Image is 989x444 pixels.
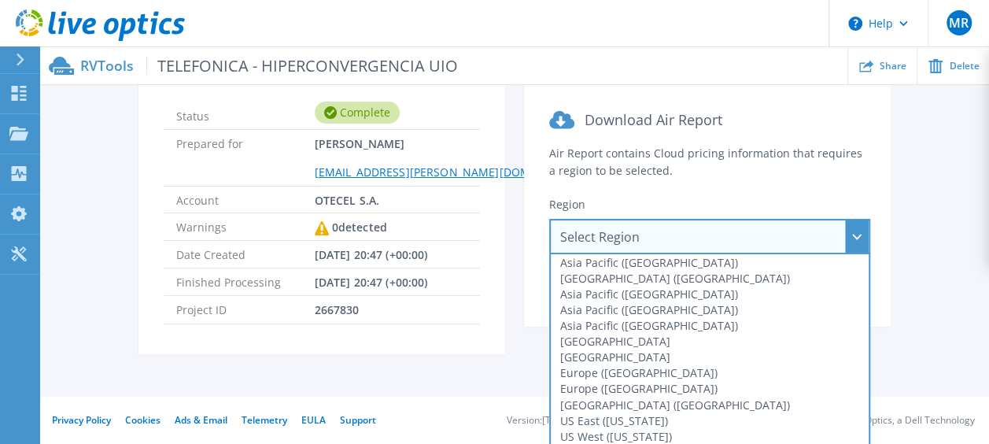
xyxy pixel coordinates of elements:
[549,219,870,254] div: Select Region
[315,165,592,179] a: [EMAIL_ADDRESS][PERSON_NAME][DOMAIN_NAME]
[549,197,585,212] span: Region
[315,213,387,242] div: 0 detected
[146,57,458,75] span: TELEFONICA - HIPERCONVERGENCIA UIO
[315,268,428,295] span: [DATE] 20:47 (+00:00)
[880,61,906,71] span: Share
[315,296,360,323] span: 2667830
[551,302,869,318] div: Asia Pacific ([GEOGRAPHIC_DATA])
[551,428,869,444] div: US West ([US_STATE])
[315,102,400,124] div: Complete
[551,365,869,381] div: Europe ([GEOGRAPHIC_DATA])
[315,187,380,213] span: OTECEL S.A.
[340,413,376,427] a: Support
[551,254,869,270] div: Asia Pacific ([GEOGRAPHIC_DATA])
[949,61,979,71] span: Delete
[176,102,315,123] span: Status
[176,130,315,185] span: Prepared for
[315,241,428,268] span: [DATE] 20:47 (+00:00)
[551,318,869,334] div: Asia Pacific ([GEOGRAPHIC_DATA])
[176,187,315,213] span: Account
[949,17,969,29] span: MR
[176,268,315,295] span: Finished Processing
[301,413,326,427] a: EULA
[176,296,315,323] span: Project ID
[551,413,869,428] div: US East ([US_STATE])
[175,413,227,427] a: Ads & Email
[551,270,869,286] div: [GEOGRAPHIC_DATA] ([GEOGRAPHIC_DATA])
[242,413,287,427] a: Telemetry
[80,57,458,75] p: RVTools
[52,413,111,427] a: Privacy Policy
[551,334,869,350] div: [GEOGRAPHIC_DATA]
[549,146,862,178] span: Air Report contains Cloud pricing information that requires a region to be selected.
[551,350,869,365] div: [GEOGRAPHIC_DATA]
[507,416,613,426] li: Version: [TECHNICAL_ID]
[125,413,161,427] a: Cookies
[551,381,869,397] div: Europe ([GEOGRAPHIC_DATA])
[792,416,975,426] li: Powered by Live Optics, a Dell Technology
[176,241,315,268] span: Date Created
[176,213,315,240] span: Warnings
[584,110,721,129] span: Download Air Report
[551,286,869,302] div: Asia Pacific ([GEOGRAPHIC_DATA])
[315,130,592,185] span: [PERSON_NAME]
[551,397,869,413] div: [GEOGRAPHIC_DATA] ([GEOGRAPHIC_DATA])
